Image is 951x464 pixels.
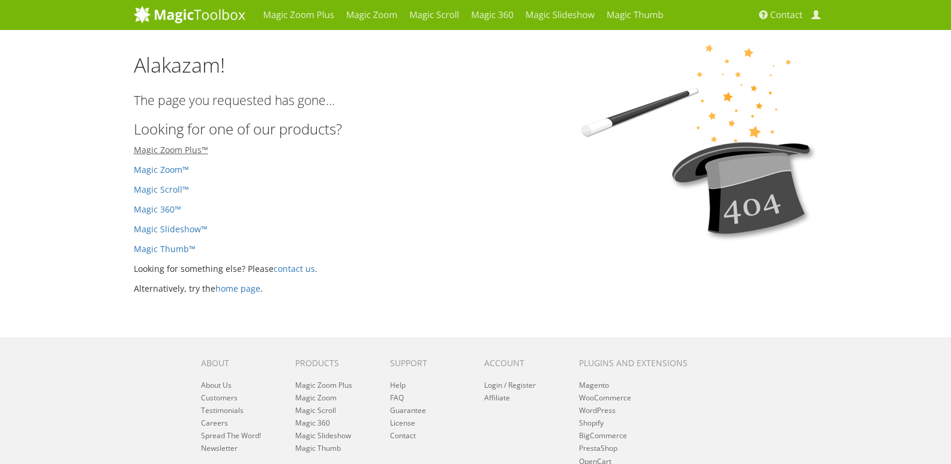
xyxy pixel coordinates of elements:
p: Looking for one of our products? [134,121,818,137]
a: home page [215,283,260,294]
h6: Support [390,358,466,367]
h6: About [201,358,277,367]
a: Magic 360™ [134,203,181,215]
a: Magic Scroll™ [134,184,189,195]
a: Magic Zoom [295,393,337,403]
a: Magic 360 [295,418,330,428]
a: Magic Zoom Plus [295,380,352,390]
a: Spread The Word! [201,430,261,441]
a: Affiliate [484,393,510,403]
a: Magic Scroll [295,405,336,415]
a: About Us [201,380,232,390]
a: FAQ [390,393,404,403]
a: Magento [579,380,609,390]
a: WordPress [579,405,616,415]
a: License [390,418,415,428]
a: Customers [201,393,238,403]
a: Shopify [579,418,604,428]
a: Guarantee [390,405,426,415]
h6: Products [295,358,371,367]
h6: Account [484,358,560,367]
a: PrestaShop [579,443,617,453]
p: The page you requested has gone... [134,92,818,109]
a: Newsletter [201,443,238,453]
a: Magic Slideshow [295,430,351,441]
p: Looking for something else? Please . [134,262,818,276]
span: Contact [770,9,803,21]
a: Help [390,380,406,390]
p: Alternatively, try the . [134,282,818,295]
a: BigCommerce [579,430,627,441]
a: contact us [274,263,315,274]
h6: Plugins and extensions [579,358,703,367]
a: Careers [201,418,228,428]
a: Magic Slideshow™ [134,223,208,235]
a: Testimonials [201,405,244,415]
img: 404_hat.png [578,39,818,243]
a: Magic Zoom Plus™ [134,144,208,155]
h1: Alakazam! [134,51,818,80]
a: Magic Zoom™ [134,164,189,175]
a: WooCommerce [579,393,631,403]
a: Magic Thumb™ [134,243,196,255]
a: Magic Thumb [295,443,341,453]
a: Login / Register [484,380,536,390]
img: MagicToolbox.com - Image tools for your website [134,5,245,23]
a: Contact [390,430,416,441]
